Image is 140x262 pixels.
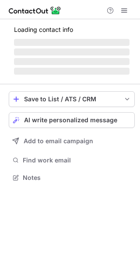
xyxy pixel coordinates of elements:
button: Find work email [9,154,135,166]
span: Notes [23,174,131,182]
span: ‌ [14,68,129,75]
img: ContactOut v5.3.10 [9,5,61,16]
div: Save to List / ATS / CRM [24,96,119,103]
button: Add to email campaign [9,133,135,149]
span: ‌ [14,58,129,65]
p: Loading contact info [14,26,129,33]
button: AI write personalized message [9,112,135,128]
button: save-profile-one-click [9,91,135,107]
span: ‌ [14,48,129,55]
button: Notes [9,172,135,184]
span: Add to email campaign [24,138,93,145]
span: Find work email [23,156,131,164]
span: ‌ [14,39,129,46]
span: AI write personalized message [24,117,117,124]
